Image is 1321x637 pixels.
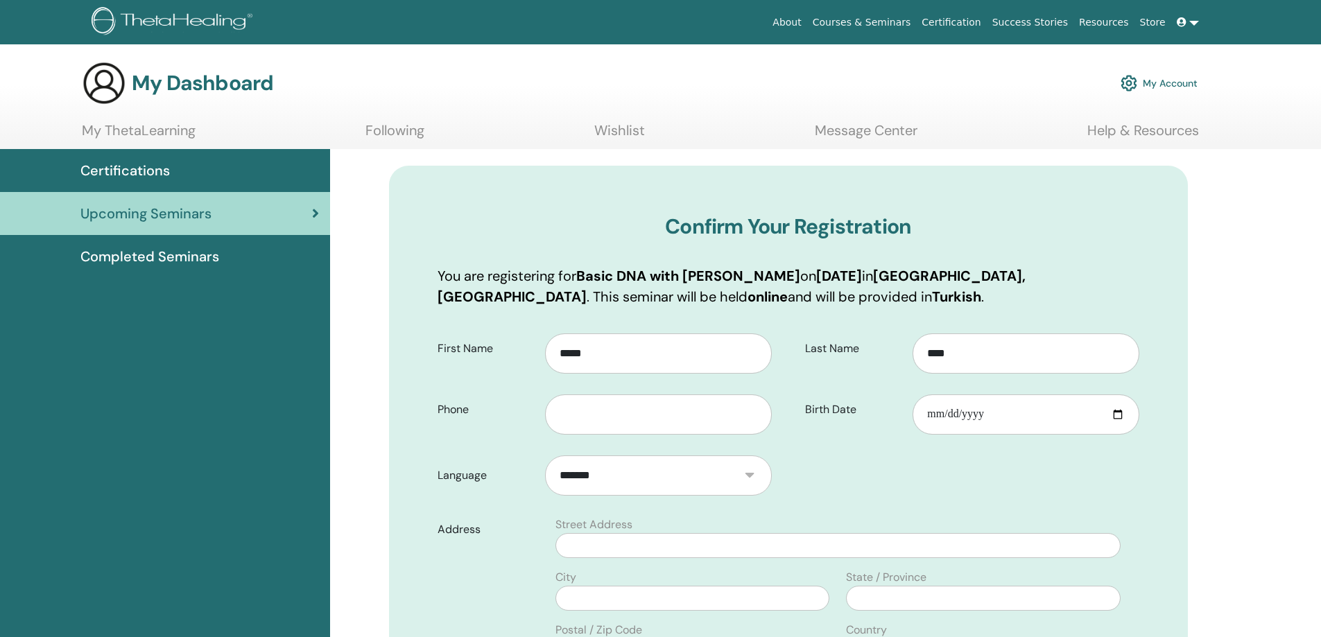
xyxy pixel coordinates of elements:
[438,265,1139,307] p: You are registering for on in . This seminar will be held and will be provided in .
[795,335,913,362] label: Last Name
[365,122,424,149] a: Following
[427,516,548,543] label: Address
[748,288,788,306] b: online
[1087,122,1199,149] a: Help & Resources
[815,122,917,149] a: Message Center
[80,203,211,224] span: Upcoming Seminars
[80,246,219,267] span: Completed Seminars
[987,10,1073,35] a: Success Stories
[916,10,986,35] a: Certification
[576,267,800,285] b: Basic DNA with [PERSON_NAME]
[427,335,546,362] label: First Name
[427,462,546,489] label: Language
[795,396,913,423] label: Birth Date
[82,61,126,105] img: generic-user-icon.jpg
[807,10,917,35] a: Courses & Seminars
[438,214,1139,239] h3: Confirm Your Registration
[767,10,806,35] a: About
[932,288,981,306] b: Turkish
[1073,10,1134,35] a: Resources
[555,569,576,586] label: City
[427,396,546,423] label: Phone
[1121,71,1137,95] img: cog.svg
[846,569,926,586] label: State / Province
[594,122,645,149] a: Wishlist
[132,71,273,96] h3: My Dashboard
[80,160,170,181] span: Certifications
[82,122,196,149] a: My ThetaLearning
[816,267,862,285] b: [DATE]
[555,516,632,533] label: Street Address
[92,7,257,38] img: logo.png
[1134,10,1171,35] a: Store
[1121,68,1198,98] a: My Account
